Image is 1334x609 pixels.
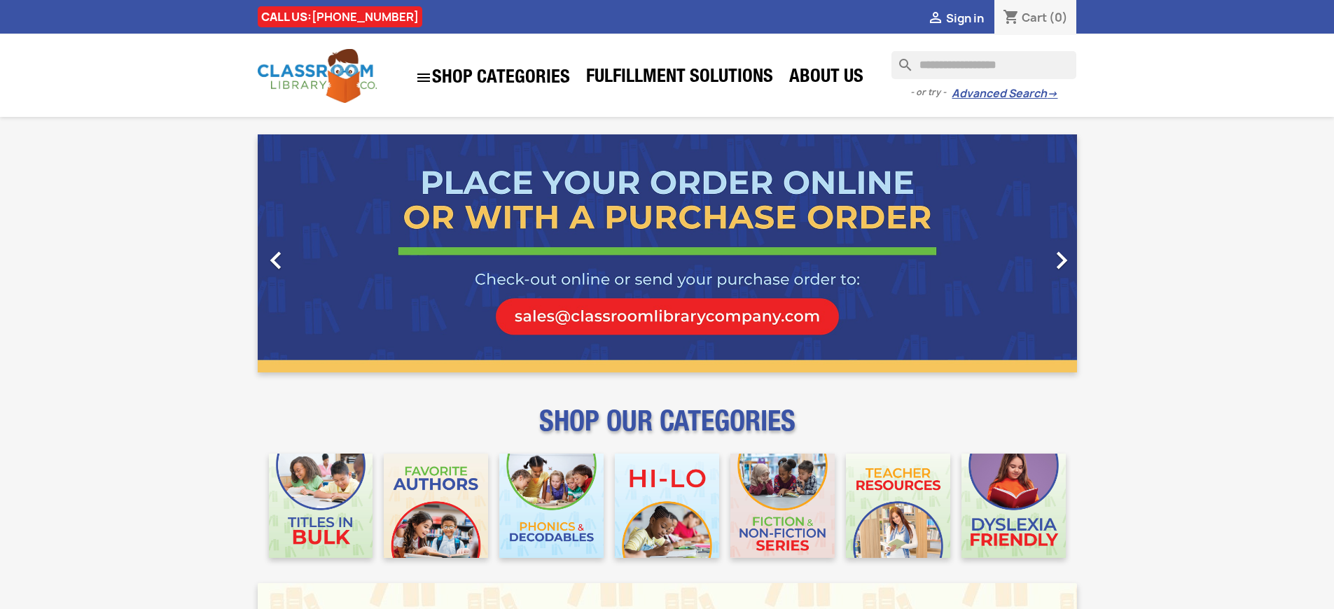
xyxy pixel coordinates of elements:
span: - or try - [910,85,952,99]
img: Classroom Library Company [258,49,377,103]
img: CLC_Phonics_And_Decodables_Mobile.jpg [499,454,604,558]
i:  [927,10,944,27]
span: → [1047,87,1057,101]
div: CALL US: [258,6,422,27]
i: shopping_cart [1003,10,1020,27]
img: CLC_HiLo_Mobile.jpg [615,454,719,558]
a: Next [954,134,1077,372]
a: About Us [782,64,870,92]
span: (0) [1049,10,1068,25]
a: Advanced Search→ [952,87,1057,101]
a: Fulfillment Solutions [579,64,780,92]
img: CLC_Dyslexia_Mobile.jpg [961,454,1066,558]
a: Previous [258,134,381,372]
i:  [415,69,432,86]
span: Sign in [946,10,984,26]
img: CLC_Fiction_Nonfiction_Mobile.jpg [730,454,835,558]
span: Cart [1022,10,1047,25]
input: Search [891,51,1076,79]
img: CLC_Favorite_Authors_Mobile.jpg [384,454,488,558]
ul: Carousel container [258,134,1077,372]
i:  [258,243,293,278]
a: [PHONE_NUMBER] [312,9,419,24]
img: CLC_Teacher_Resources_Mobile.jpg [846,454,950,558]
i:  [1044,243,1079,278]
a: SHOP CATEGORIES [408,62,577,93]
img: CLC_Bulk_Mobile.jpg [269,454,373,558]
a:  Sign in [927,10,984,26]
p: SHOP OUR CATEGORIES [258,417,1077,442]
i: search [891,51,908,68]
